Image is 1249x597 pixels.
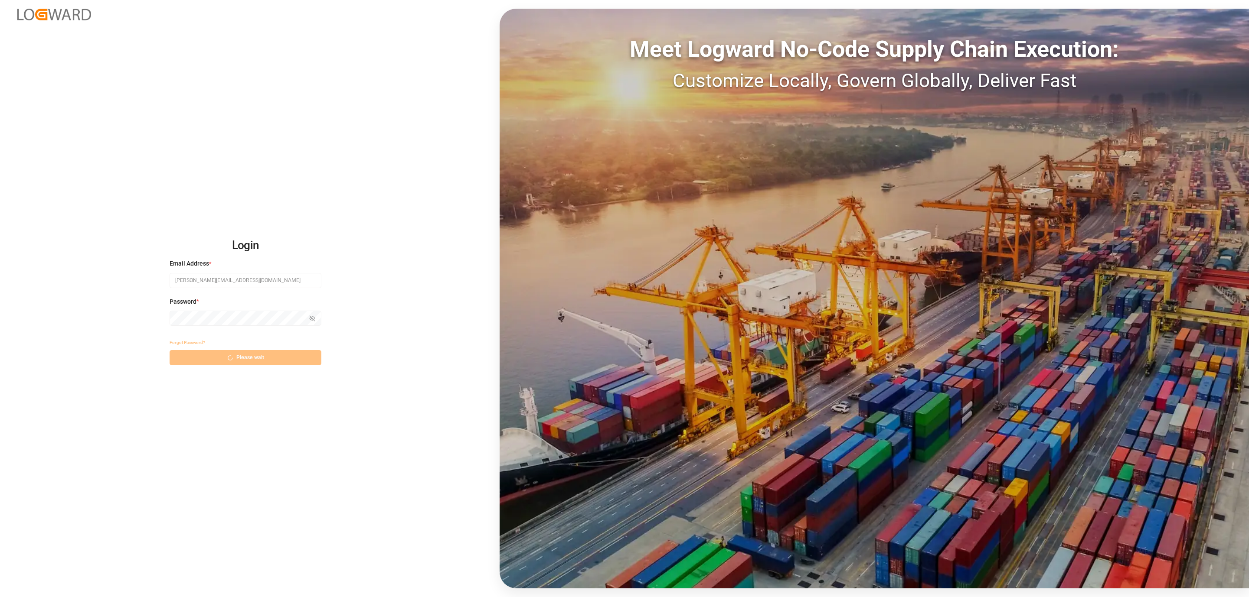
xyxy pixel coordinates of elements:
[500,32,1249,66] div: Meet Logward No-Code Supply Chain Execution:
[500,66,1249,95] div: Customize Locally, Govern Globally, Deliver Fast
[170,259,209,268] span: Email Address
[170,232,321,260] h2: Login
[17,9,91,20] img: Logward_new_orange.png
[170,273,321,288] input: Enter your email
[170,297,196,306] span: Password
